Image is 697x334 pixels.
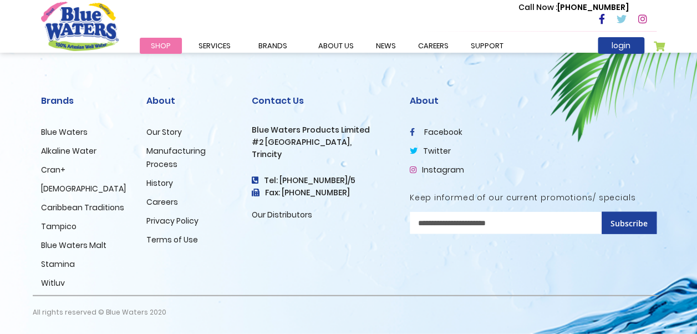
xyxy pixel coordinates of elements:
[41,164,65,175] a: Cran+
[610,218,648,229] span: Subscribe
[410,193,657,203] h5: Keep informed of our current promotions/ specials
[518,2,557,13] span: Call Now :
[41,240,106,251] a: Blue Waters Malt
[410,95,657,106] h2: About
[41,221,77,232] a: Tampico
[252,138,393,147] h3: #2 [GEOGRAPHIC_DATA],
[41,202,124,213] a: Caribbean Traditions
[407,38,460,54] a: careers
[252,188,393,198] h3: Fax: [PHONE_NUMBER]
[151,41,171,51] span: Shop
[146,234,198,245] a: Terms of Use
[252,209,312,220] a: Our Distributors
[199,41,231,51] span: Services
[252,150,393,159] h3: Trincity
[258,41,287,51] span: Brands
[252,176,393,185] h4: Tel: [PHONE_NUMBER]/5
[410,126,462,138] a: facebook
[146,196,178,208] a: Careers
[41,145,96,156] a: Alkaline Water
[598,37,644,54] a: login
[146,178,173,189] a: History
[252,95,393,106] h2: Contact Us
[41,183,126,194] a: [DEMOGRAPHIC_DATA]
[41,2,119,50] a: store logo
[602,212,657,234] button: Subscribe
[41,259,75,270] a: Stamina
[146,145,206,170] a: Manufacturing Process
[146,215,199,226] a: Privacy Policy
[410,145,451,156] a: twitter
[252,125,393,135] h3: Blue Waters Products Limited
[41,277,65,289] a: Witluv
[365,38,407,54] a: News
[146,95,235,106] h2: About
[410,164,464,175] a: Instagram
[41,95,130,106] h2: Brands
[33,296,166,328] p: All rights reserved © Blue Waters 2020
[518,2,629,13] p: [PHONE_NUMBER]
[460,38,515,54] a: support
[41,126,88,138] a: Blue Waters
[307,38,365,54] a: about us
[146,126,182,138] a: Our Story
